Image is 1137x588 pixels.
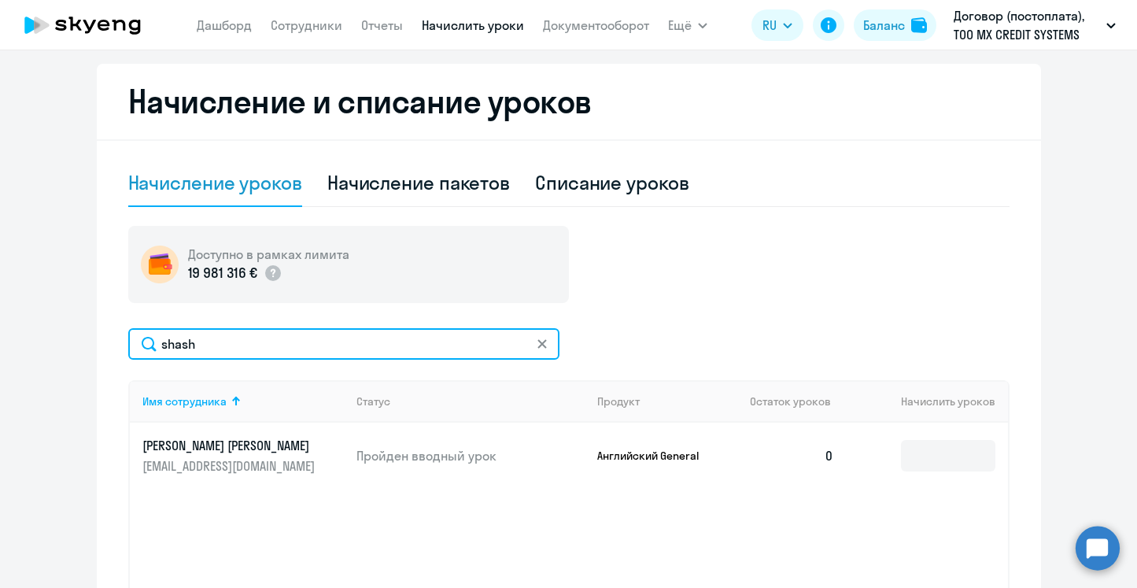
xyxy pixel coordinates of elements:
span: Остаток уроков [750,394,831,409]
div: Продукт [597,394,737,409]
p: 19 981 316 € [188,263,257,283]
a: Документооборот [543,17,649,33]
td: 0 [737,423,847,489]
p: Английский General [597,449,715,463]
span: RU [762,16,777,35]
a: Сотрудники [271,17,342,33]
th: Начислить уроков [847,380,1007,423]
a: [PERSON_NAME] [PERSON_NAME][EMAIL_ADDRESS][DOMAIN_NAME] [142,437,345,475]
button: Ещё [668,9,707,41]
div: Начисление пакетов [327,170,510,195]
p: [EMAIL_ADDRESS][DOMAIN_NAME] [142,457,319,475]
p: Пройден вводный урок [356,447,585,464]
h2: Начисление и списание уроков [128,83,1010,120]
input: Поиск по имени, email, продукту или статусу [128,328,559,360]
h5: Доступно в рамках лимита [188,246,349,263]
div: Остаток уроков [750,394,847,409]
p: [PERSON_NAME] [PERSON_NAME] [142,437,319,454]
img: wallet-circle.png [141,246,179,283]
a: Дашборд [197,17,252,33]
div: Начисление уроков [128,170,302,195]
div: Имя сотрудника [142,394,227,409]
button: RU [751,9,803,41]
div: Статус [356,394,585,409]
img: balance [911,17,927,33]
span: Ещё [668,16,692,35]
div: Списание уроков [535,170,689,195]
a: Начислить уроки [422,17,524,33]
div: Баланс [863,16,905,35]
p: Договор (постоплата), ТОО MX CREDIT SYSTEMS (ЭМЭКС КРЕДИТ СИСТЕМС) [954,6,1100,44]
a: Отчеты [361,17,403,33]
button: Балансbalance [854,9,936,41]
button: Договор (постоплата), ТОО MX CREDIT SYSTEMS (ЭМЭКС КРЕДИТ СИСТЕМС) [946,6,1124,44]
div: Имя сотрудника [142,394,345,409]
div: Продукт [597,394,640,409]
div: Статус [356,394,390,409]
